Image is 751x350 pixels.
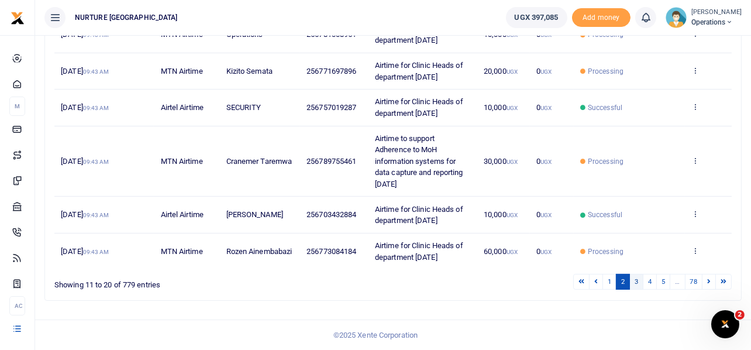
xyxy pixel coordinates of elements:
[588,210,622,220] span: Successful
[61,247,109,256] span: [DATE]
[226,67,273,76] span: Kizito Semata
[507,249,518,255] small: UGX
[484,210,518,219] span: 10,000
[507,212,518,218] small: UGX
[735,310,745,320] span: 2
[643,274,657,290] a: 4
[11,13,25,22] a: logo-small logo-large logo-large
[375,205,463,225] span: Airtime for Clinic Heads of department [DATE]
[536,247,552,256] span: 0
[226,247,292,256] span: Rozen Ainembabazi
[588,102,622,113] span: Successful
[484,157,518,166] span: 30,000
[536,67,552,76] span: 0
[540,68,552,75] small: UGX
[540,159,552,165] small: UGX
[484,67,518,76] span: 20,000
[515,12,559,23] span: UGX 397,085
[375,134,463,188] span: Airtime to support Adherence to MoH information systems for data capture and reporting [DATE]
[161,157,203,166] span: MTN Airtime
[61,103,109,112] span: [DATE]
[83,105,109,111] small: 09:43 AM
[572,12,631,21] a: Add money
[375,241,463,262] span: Airtime for Clinic Heads of department [DATE]
[306,103,356,112] span: 256757019287
[226,157,292,166] span: Cranemer Taremwa
[61,67,109,76] span: [DATE]
[375,97,463,118] span: Airtime for Clinic Heads of department [DATE]
[507,105,518,111] small: UGX
[61,157,109,166] span: [DATE]
[540,105,552,111] small: UGX
[588,156,623,167] span: Processing
[711,310,739,338] iframe: Intercom live chat
[691,8,742,18] small: [PERSON_NAME]
[161,247,203,256] span: MTN Airtime
[61,210,109,219] span: [DATE]
[306,210,356,219] span: 256703432884
[572,8,631,28] li: Toup your wallet
[484,103,518,112] span: 10,000
[161,210,204,219] span: Airtel Airtime
[536,157,552,166] span: 0
[536,103,552,112] span: 0
[9,296,25,315] li: Ac
[484,247,518,256] span: 60,000
[83,212,109,218] small: 09:43 AM
[306,157,356,166] span: 256789755461
[656,274,670,290] a: 5
[375,61,463,81] span: Airtime for Clinic Heads of department [DATE]
[588,66,623,77] span: Processing
[536,210,552,219] span: 0
[70,12,182,23] span: NURTURE [GEOGRAPHIC_DATA]
[540,212,552,218] small: UGX
[540,249,552,255] small: UGX
[83,159,109,165] small: 09:43 AM
[588,246,623,257] span: Processing
[507,68,518,75] small: UGX
[507,159,518,165] small: UGX
[666,7,742,28] a: profile-user [PERSON_NAME] Operations
[629,274,643,290] a: 3
[306,67,356,76] span: 256771697896
[501,7,572,28] li: Wallet ballance
[226,103,261,112] span: SECURITY
[506,7,567,28] a: UGX 397,085
[54,273,332,291] div: Showing 11 to 20 of 779 entries
[602,274,616,290] a: 1
[306,247,356,256] span: 256773084184
[572,8,631,28] span: Add money
[226,210,283,219] span: [PERSON_NAME]
[83,249,109,255] small: 09:43 AM
[616,274,630,290] a: 2
[685,274,702,290] a: 78
[9,97,25,116] li: M
[83,68,109,75] small: 09:43 AM
[691,17,742,28] span: Operations
[666,7,687,28] img: profile-user
[161,103,204,112] span: Airtel Airtime
[161,67,203,76] span: MTN Airtime
[11,11,25,25] img: logo-small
